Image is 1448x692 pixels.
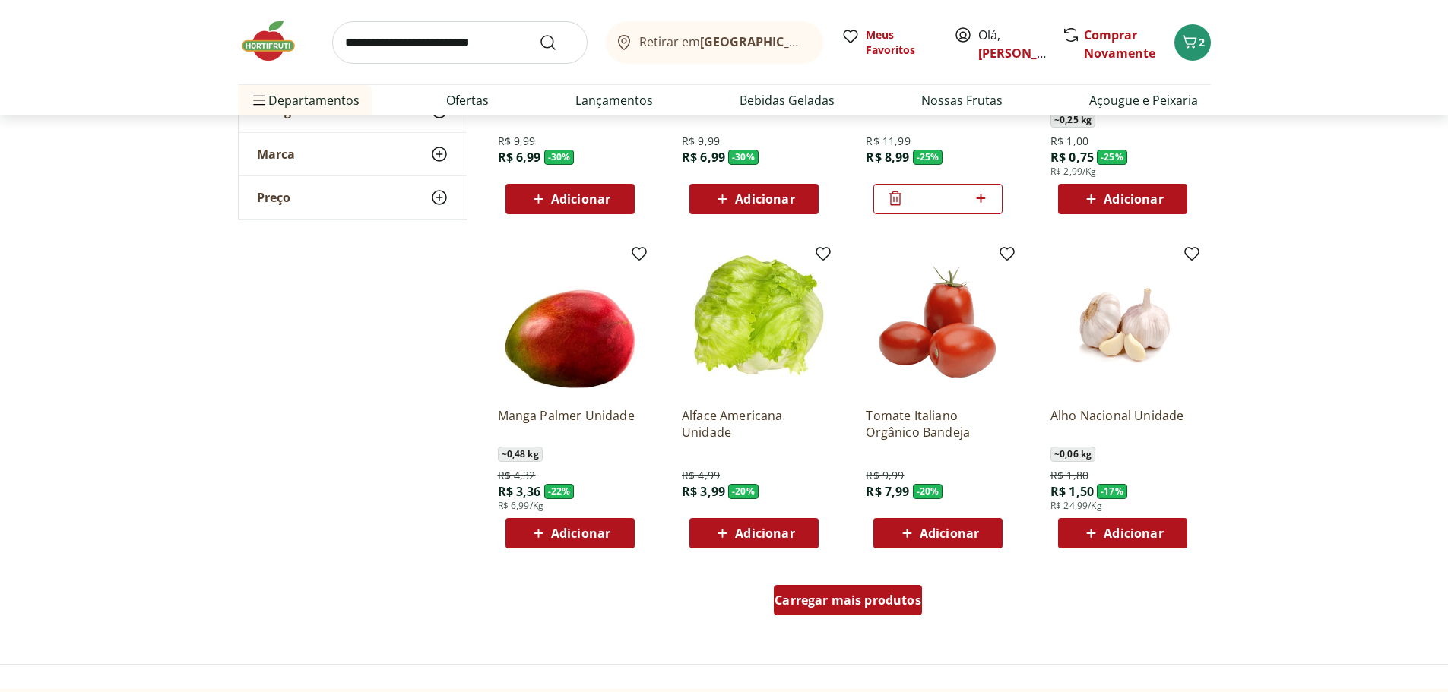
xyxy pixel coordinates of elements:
[332,21,588,64] input: search
[1050,149,1094,166] span: R$ 0,75
[866,407,1010,441] a: Tomate Italiano Orgânico Bandeja
[700,33,956,50] b: [GEOGRAPHIC_DATA]/[GEOGRAPHIC_DATA]
[551,193,610,205] span: Adicionar
[1174,24,1211,61] button: Carrinho
[238,18,314,64] img: Hortifruti
[873,518,1003,548] button: Adicionar
[735,527,794,539] span: Adicionar
[250,82,360,118] span: Departamentos
[682,468,720,483] span: R$ 4,99
[913,484,943,499] span: - 20 %
[544,484,575,499] span: - 22 %
[1058,518,1187,548] button: Adicionar
[446,91,489,109] a: Ofertas
[539,33,575,52] button: Submit Search
[505,518,635,548] button: Adicionar
[1058,184,1187,214] button: Adicionar
[728,150,759,165] span: - 30 %
[239,176,467,219] button: Preço
[913,150,943,165] span: - 25 %
[689,518,819,548] button: Adicionar
[866,251,1010,395] img: Tomate Italiano Orgânico Bandeja
[1097,150,1127,165] span: - 25 %
[775,594,921,606] span: Carregar mais produtos
[498,251,642,395] img: Manga Palmer Unidade
[682,407,826,441] a: Alface Americana Unidade
[841,27,936,58] a: Meus Favoritos
[498,149,541,166] span: R$ 6,99
[921,91,1003,109] a: Nossas Frutas
[250,82,268,118] button: Menu
[1050,468,1088,483] span: R$ 1,80
[689,184,819,214] button: Adicionar
[774,585,922,621] a: Carregar mais produtos
[498,407,642,441] a: Manga Palmer Unidade
[866,468,904,483] span: R$ 9,99
[606,21,823,64] button: Retirar em[GEOGRAPHIC_DATA]/[GEOGRAPHIC_DATA]
[1050,112,1095,128] span: ~ 0,25 kg
[1050,134,1088,149] span: R$ 1,00
[639,35,807,49] span: Retirar em
[1104,193,1163,205] span: Adicionar
[1084,27,1155,62] a: Comprar Novamente
[1050,407,1195,441] a: Alho Nacional Unidade
[505,184,635,214] button: Adicionar
[735,193,794,205] span: Adicionar
[498,468,536,483] span: R$ 4,32
[978,45,1077,62] a: [PERSON_NAME]
[1199,35,1205,49] span: 2
[728,484,759,499] span: - 20 %
[257,190,290,205] span: Preço
[498,134,536,149] span: R$ 9,99
[1050,166,1097,178] span: R$ 2,99/Kg
[920,527,979,539] span: Adicionar
[498,483,541,500] span: R$ 3,36
[866,134,910,149] span: R$ 11,99
[682,149,725,166] span: R$ 6,99
[498,500,544,512] span: R$ 6,99/Kg
[866,149,909,166] span: R$ 8,99
[544,150,575,165] span: - 30 %
[1097,484,1127,499] span: - 17 %
[1050,500,1102,512] span: R$ 24,99/Kg
[1104,527,1163,539] span: Adicionar
[498,447,543,462] span: ~ 0,48 kg
[682,134,720,149] span: R$ 9,99
[740,91,835,109] a: Bebidas Geladas
[1050,251,1195,395] img: Alho Nacional Unidade
[682,251,826,395] img: Alface Americana Unidade
[239,133,467,175] button: Marca
[682,483,725,500] span: R$ 3,99
[1089,91,1198,109] a: Açougue e Peixaria
[551,527,610,539] span: Adicionar
[1050,447,1095,462] span: ~ 0,06 kg
[1050,483,1094,500] span: R$ 1,50
[575,91,653,109] a: Lançamentos
[866,27,936,58] span: Meus Favoritos
[866,483,909,500] span: R$ 7,99
[978,26,1046,62] span: Olá,
[257,147,295,162] span: Marca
